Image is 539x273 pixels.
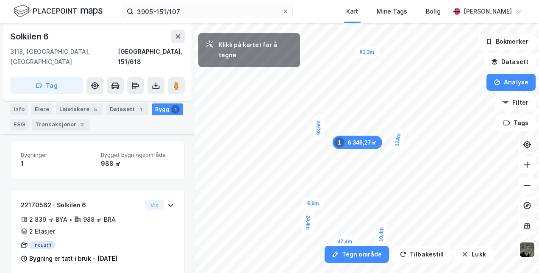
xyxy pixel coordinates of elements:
[486,74,536,91] button: Analyse
[355,46,380,58] div: Map marker
[325,246,389,263] button: Tegn område
[10,30,50,43] div: Solkilen 6
[136,105,145,114] div: 1
[32,119,90,131] div: Transaksjoner
[426,6,441,17] div: Bolig
[14,4,103,19] img: logo.f888ab2527a4732fd821a326f86c7f29.svg
[21,200,142,210] div: 22170562 - Solkilen 6
[392,246,451,263] button: Tilbakestill
[91,105,100,114] div: 5
[31,103,53,115] div: Eiere
[118,47,185,67] div: [GEOGRAPHIC_DATA], 151/618
[497,232,539,273] iframe: Chat Widget
[10,103,28,115] div: Info
[21,159,94,169] div: 1
[145,200,164,210] button: Vis
[10,77,83,94] button: Tag
[334,137,345,148] div: 1
[83,214,116,225] div: 988 ㎡ BRA
[56,103,103,115] div: Leietakere
[21,151,94,159] span: Bygninger
[495,94,536,111] button: Filter
[69,216,72,223] div: •
[29,214,67,225] div: 2 839 ㎡ BYA
[101,151,174,159] span: Bygget bygningsområde
[333,136,382,149] div: Map marker
[302,210,314,235] div: Map marker
[78,120,86,129] div: 2
[171,105,180,114] div: 1
[219,40,293,60] div: Klikk på kartet for å tegne
[106,103,148,115] div: Datasett
[29,226,55,237] div: 2 Etasjer
[454,246,493,263] button: Lukk
[29,253,117,264] div: Bygning er tatt i bruk - [DATE]
[496,114,536,131] button: Tags
[464,6,512,17] div: [PERSON_NAME]
[346,6,358,17] div: Kart
[375,222,388,247] div: Map marker
[152,103,183,115] div: Bygg
[10,119,28,131] div: ESG
[333,235,358,248] div: Map marker
[10,47,118,67] div: 3118, [GEOGRAPHIC_DATA], [GEOGRAPHIC_DATA]
[390,128,406,153] div: Map marker
[497,232,539,273] div: Kontrollprogram for chat
[377,6,407,17] div: Mine Tags
[478,33,536,50] button: Bokmerker
[133,5,282,18] input: Søk på adresse, matrikkel, gårdeiere, leietakere eller personer
[313,115,325,140] div: Map marker
[101,159,174,169] div: 988 ㎡
[484,53,536,70] button: Datasett
[302,197,324,210] div: Map marker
